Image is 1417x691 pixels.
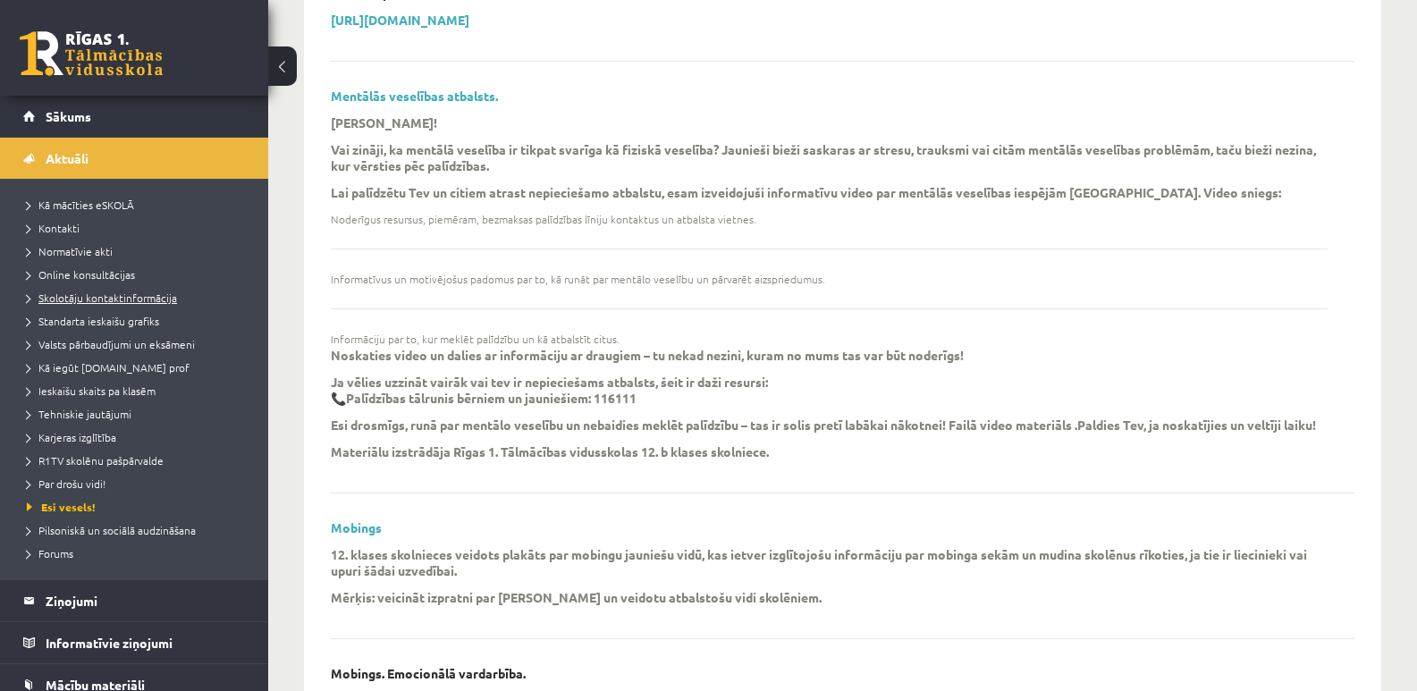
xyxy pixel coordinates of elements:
span: Valsts pārbaudījumi un eksāmeni [27,337,195,351]
p: Lai palīdzētu Tev un citiem atrast nepieciešamo atbalstu, esam izveidojuši informatīvu video par ... [331,184,1281,200]
li: Informatīvus un motivējošus padomus par to, kā runāt par mentālo veselību un pārvarēt aizspriedumus. [331,249,1328,287]
a: Standarta ieskaišu grafiks [27,313,250,329]
a: Forums [27,545,250,561]
a: Online konsultācijas [27,266,250,282]
li: Noderīgus resursus, piemēram, bezmaksas palīdzības līniju kontaktus un atbalsta vietnes. [331,190,1328,227]
a: Kā mācīties eSKOLĀ [27,197,250,213]
a: Rīgas 1. Tālmācības vidusskola [20,31,163,76]
p: 12. klases skolnieces veidots plakāts par mobingu jauniešu vidū, kas ietver izglītojošu informāci... [331,546,1328,578]
p: Ja vēlies uzzināt vairāk vai tev ir nepieciešams atbalsts, šeit ir daži resursi: 📞 : 116111 [331,374,768,406]
span: Skolotāju kontaktinformācija [27,291,177,305]
a: Kā iegūt [DOMAIN_NAME] prof [27,359,250,375]
span: Pilsoniskā un sociālā audzināšana [27,523,196,537]
span: Tehniskie jautājumi [27,407,131,421]
strong: Noskaties video un dalies ar informāciju ar draugiem – tu nekad nezini, kuram no mums tas var būt... [331,347,964,363]
span: Kontakti [27,221,80,235]
a: Valsts pārbaudījumi un eksāmeni [27,336,250,352]
a: Pilsoniskā un sociālā audzināšana [27,522,250,538]
a: Informatīvie ziņojumi [23,622,246,663]
span: Online konsultācijas [27,267,135,282]
legend: Informatīvie ziņojumi [46,622,246,663]
span: Sākums [46,108,91,124]
span: Aktuāli [46,150,89,166]
p: Materiālu izstrādāja Rīgas 1. Tālmācības vidusskolas 12. b klases skolniece. [331,443,769,459]
a: Mobings [331,519,382,535]
a: Mentālās veselības atbalsts. [331,88,498,104]
p: Mērķis: veicināt izpratni par [PERSON_NAME] un veidotu atbalstošu vidi skolēniem. [331,589,822,605]
span: Kā mācīties eSKOLĀ [27,198,134,212]
a: Par drošu vidi! [27,476,250,492]
a: Skolotāju kontaktinformācija [27,290,250,306]
a: Aktuāli [23,138,246,179]
a: Esi vesels! [27,499,250,515]
a: R1TV skolēnu pašpārvalde [27,452,250,468]
span: Ieskaišu skaits pa klasēm [27,383,156,398]
li: Informāciju par to, kur meklēt palīdzību un kā atbalstīt citus. [331,308,1328,347]
legend: Ziņojumi [46,580,246,621]
span: Esi vesels! [27,500,96,514]
span: Karjeras izglītība [27,430,116,444]
a: Tehniskie jautājumi [27,406,250,422]
p: [PERSON_NAME]! [331,114,437,131]
a: Sākums [23,96,246,137]
a: [URL][DOMAIN_NAME] [331,12,469,28]
a: Karjeras izglītība [27,429,250,445]
span: Kā iegūt [DOMAIN_NAME] prof [27,360,190,375]
span: Normatīvie akti [27,244,113,258]
p: Vai zināji, ka mentālā veselība ir tikpat svarīga kā fiziskā veselība? Jaunieši bieži saskaras ar... [331,141,1328,173]
span: Standarta ieskaišu grafiks [27,314,159,328]
span: Forums [27,546,73,560]
span: R1TV skolēnu pašpārvalde [27,453,164,468]
a: Ziņojumi [23,580,246,621]
a: Kontakti [27,220,250,236]
p: Esi drosmīgs, runā par mentālo veselību un nebaidies meklēt palīdzību – tas ir solis pretī labāka... [331,417,1316,433]
a: Normatīvie akti [27,243,250,259]
strong: Palīdzības tālrunis bērniem un jauniešiem [346,390,588,406]
p: Mobings. Emocionālā vardarbība. [331,666,526,681]
span: Par drošu vidi! [27,476,105,491]
a: Ieskaišu skaits pa klasēm [27,383,250,399]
